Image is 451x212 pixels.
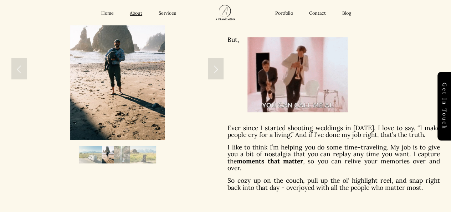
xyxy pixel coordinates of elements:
a: Get in touch [437,72,451,140]
a: Previous Slide [11,58,27,79]
a: Home [101,10,114,16]
a: Next Slide [208,58,224,79]
p: I like to think I’m helping you do some time-traveling. My job is to give you a bit of nostalgia ... [227,144,440,171]
img: A Frame Media Wedding &amp; Corporate Videographer in Detroit Michigan [207,0,245,25]
a: Services [159,10,176,16]
a: Portfolio [275,10,293,16]
p: So cozy up on the couch, pull up the ol’ highlight reel, and snap right back into that day - over... [227,177,440,191]
img: Slide 1 [79,146,102,163]
a: About [130,10,142,16]
p: But, [227,36,440,43]
strong: moments that matter [237,157,303,165]
a: Blog [342,10,351,16]
a: Contact [309,10,326,16]
img: Slide 4 [130,146,156,163]
p: Ever since I started shooting weddings in [DATE], I love to say, “I make people cry for a living.... [227,124,440,138]
img: Slide 2 [102,146,114,163]
img: Slide 3 [114,146,130,163]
